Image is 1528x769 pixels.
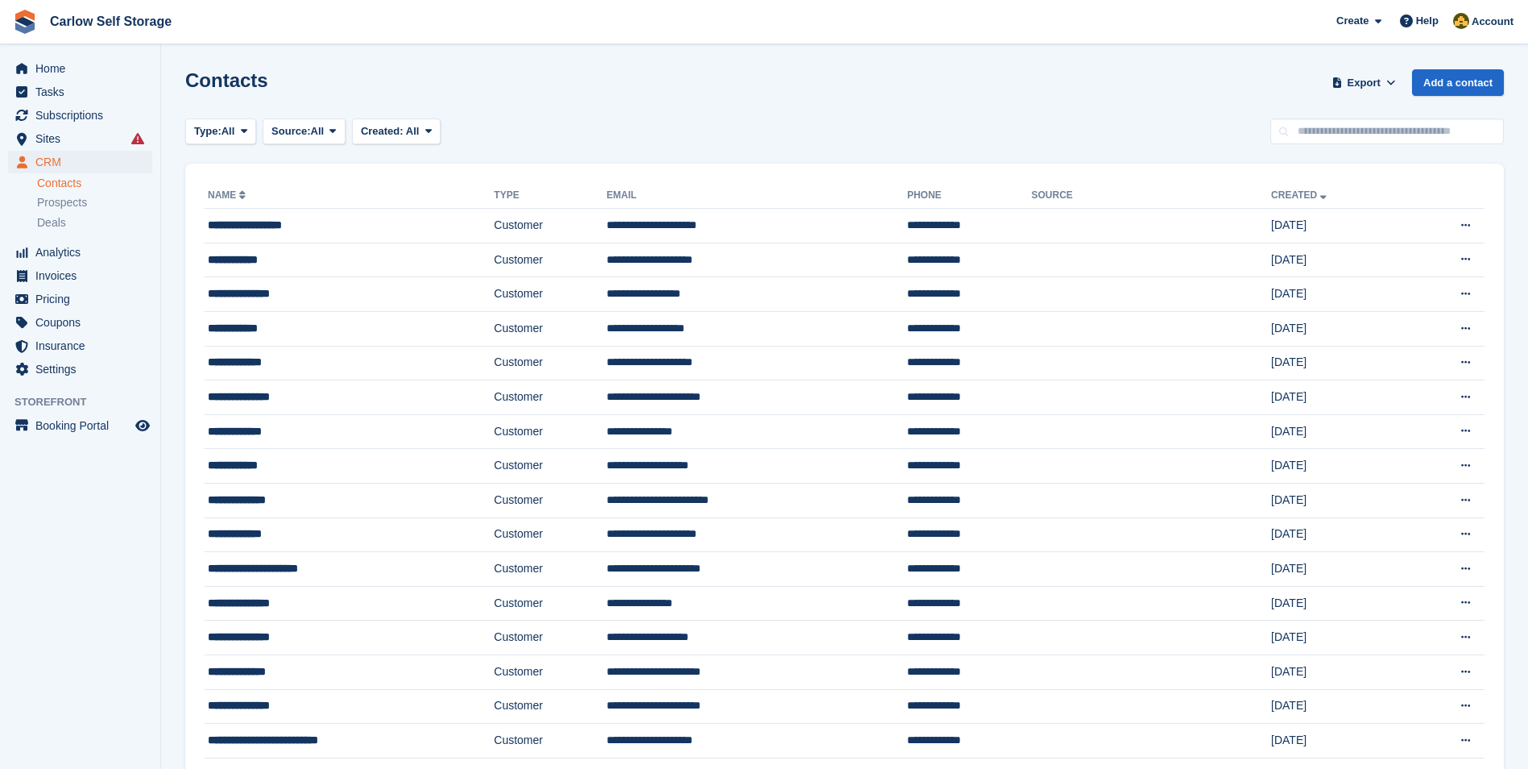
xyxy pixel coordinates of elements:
[35,335,132,357] span: Insurance
[494,183,607,209] th: Type
[37,195,87,210] span: Prospects
[494,483,607,518] td: Customer
[1271,655,1406,689] td: [DATE]
[263,118,346,145] button: Source: All
[35,414,132,437] span: Booking Portal
[35,288,132,310] span: Pricing
[37,214,152,231] a: Deals
[494,621,607,655] td: Customer
[8,127,152,150] a: menu
[1032,183,1272,209] th: Source
[607,183,907,209] th: Email
[1271,518,1406,552] td: [DATE]
[14,394,160,410] span: Storefront
[43,8,178,35] a: Carlow Self Storage
[37,194,152,211] a: Prospects
[1271,689,1406,724] td: [DATE]
[35,81,132,103] span: Tasks
[406,125,420,137] span: All
[131,132,144,145] i: Smart entry sync failures have occurred
[1348,75,1381,91] span: Export
[1412,69,1504,96] a: Add a contact
[1271,552,1406,587] td: [DATE]
[494,243,607,277] td: Customer
[37,176,152,191] a: Contacts
[494,552,607,587] td: Customer
[907,183,1031,209] th: Phone
[494,449,607,484] td: Customer
[35,151,132,173] span: CRM
[494,209,607,243] td: Customer
[494,655,607,689] td: Customer
[494,724,607,759] td: Customer
[1271,311,1406,346] td: [DATE]
[37,215,66,231] span: Deals
[311,123,325,139] span: All
[8,57,152,80] a: menu
[35,358,132,380] span: Settings
[1472,14,1514,30] span: Account
[8,81,152,103] a: menu
[271,123,310,139] span: Source:
[194,123,222,139] span: Type:
[1271,380,1406,415] td: [DATE]
[1271,209,1406,243] td: [DATE]
[494,311,607,346] td: Customer
[222,123,235,139] span: All
[133,416,152,435] a: Preview store
[1416,13,1439,29] span: Help
[8,264,152,287] a: menu
[13,10,37,34] img: stora-icon-8386f47178a22dfd0bd8f6a31ec36ba5ce8667c1dd55bd0f319d3a0aa187defe.svg
[1271,277,1406,312] td: [DATE]
[494,586,607,621] td: Customer
[1271,483,1406,518] td: [DATE]
[35,241,132,264] span: Analytics
[494,277,607,312] td: Customer
[8,241,152,264] a: menu
[494,380,607,415] td: Customer
[8,358,152,380] a: menu
[8,104,152,127] a: menu
[208,189,249,201] a: Name
[35,264,132,287] span: Invoices
[494,518,607,552] td: Customer
[8,288,152,310] a: menu
[185,69,268,91] h1: Contacts
[1271,414,1406,449] td: [DATE]
[1271,724,1406,759] td: [DATE]
[1271,621,1406,655] td: [DATE]
[352,118,441,145] button: Created: All
[1271,586,1406,621] td: [DATE]
[8,414,152,437] a: menu
[494,414,607,449] td: Customer
[8,151,152,173] a: menu
[1271,346,1406,380] td: [DATE]
[1271,243,1406,277] td: [DATE]
[494,689,607,724] td: Customer
[35,311,132,334] span: Coupons
[494,346,607,380] td: Customer
[185,118,256,145] button: Type: All
[8,311,152,334] a: menu
[1271,189,1330,201] a: Created
[1328,69,1399,96] button: Export
[35,104,132,127] span: Subscriptions
[8,335,152,357] a: menu
[35,127,132,150] span: Sites
[1271,449,1406,484] td: [DATE]
[1453,13,1469,29] img: Kevin Moore
[35,57,132,80] span: Home
[1336,13,1369,29] span: Create
[361,125,404,137] span: Created:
